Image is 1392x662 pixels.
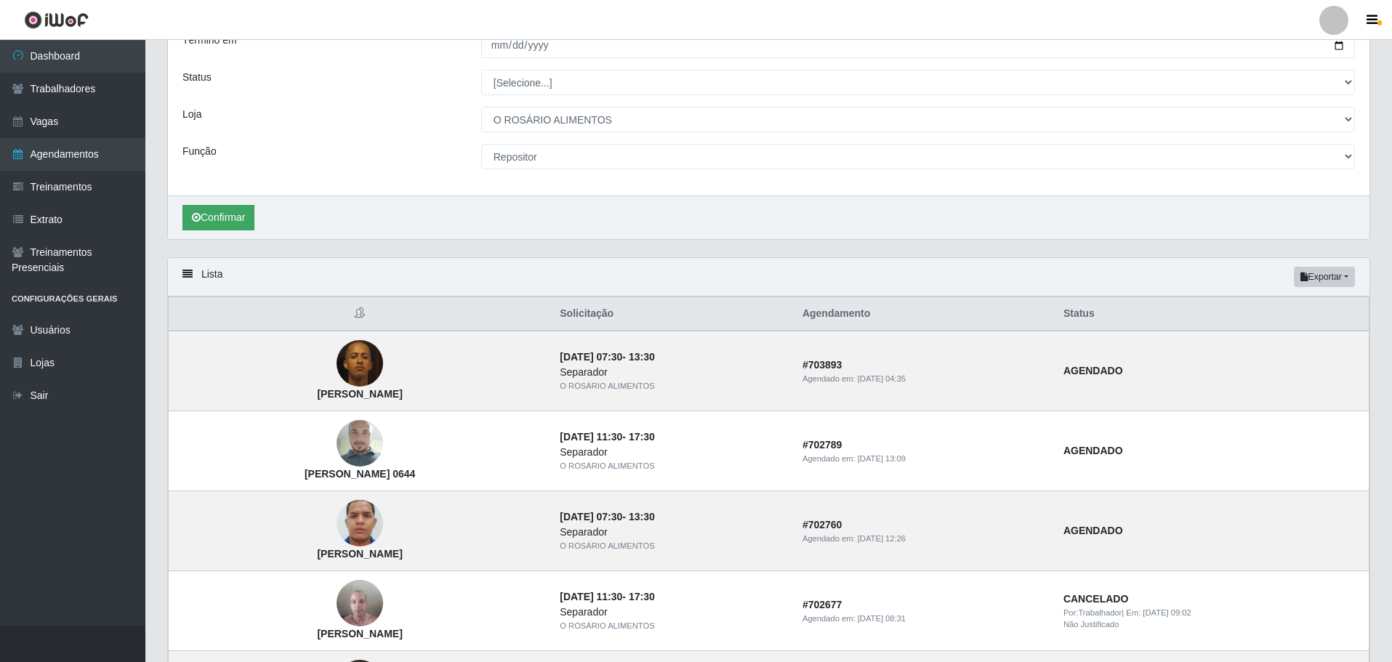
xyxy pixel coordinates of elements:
[560,511,654,522] strong: -
[560,511,622,522] time: [DATE] 07:30
[1143,608,1191,617] time: [DATE] 09:02
[182,33,237,48] label: Término em
[629,591,655,602] time: 17:30
[551,297,794,331] th: Solicitação
[337,573,383,634] img: Igor Bruno de Matos
[182,70,212,85] label: Status
[182,205,254,230] button: Confirmar
[560,591,654,602] strong: -
[560,460,785,472] div: O ROSÁRIO ALIMENTOS
[560,431,654,443] strong: -
[858,614,906,623] time: [DATE] 08:31
[1063,445,1123,456] strong: AGENDADO
[560,525,785,540] div: Separador
[1294,267,1355,287] button: Exportar
[858,534,906,543] time: [DATE] 12:26
[858,374,906,383] time: [DATE] 04:35
[317,628,402,639] strong: [PERSON_NAME]
[560,351,654,363] strong: -
[802,599,842,610] strong: # 702677
[317,388,402,400] strong: [PERSON_NAME]
[1063,608,1122,617] span: Por: Trabalhador
[1055,297,1369,331] th: Status
[1063,593,1128,605] strong: CANCELADO
[182,107,201,122] label: Loja
[560,351,622,363] time: [DATE] 07:30
[24,11,89,29] img: CoreUI Logo
[802,533,1046,545] div: Agendado em:
[560,445,785,460] div: Separador
[1063,607,1360,619] div: | Em:
[337,403,383,485] img: Manoel Josivan da Cunha 0644
[182,144,217,159] label: Função
[802,519,842,530] strong: # 702760
[560,605,785,620] div: Separador
[802,359,842,371] strong: # 703893
[168,258,1369,296] div: Lista
[337,472,383,575] img: Jackson Gleison Araújo Da Silva
[560,620,785,632] div: O ROSÁRIO ALIMENTOS
[560,380,785,392] div: O ROSÁRIO ALIMENTOS
[560,540,785,552] div: O ROSÁRIO ALIMENTOS
[629,351,655,363] time: 13:30
[802,613,1046,625] div: Agendado em:
[629,511,655,522] time: 13:30
[802,453,1046,465] div: Agendado em:
[1063,365,1123,376] strong: AGENDADO
[794,297,1055,331] th: Agendamento
[1063,525,1123,536] strong: AGENDADO
[629,431,655,443] time: 17:30
[560,365,785,380] div: Separador
[317,548,402,560] strong: [PERSON_NAME]
[481,33,1355,58] input: 00/00/0000
[337,333,383,395] img: Júlio Cesar Lima da Silva
[858,454,906,463] time: [DATE] 13:09
[802,373,1046,385] div: Agendado em:
[560,431,622,443] time: [DATE] 11:30
[1063,618,1360,631] div: Não Justificado
[560,591,622,602] time: [DATE] 11:30
[305,468,416,480] strong: [PERSON_NAME] 0644
[802,439,842,451] strong: # 702789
